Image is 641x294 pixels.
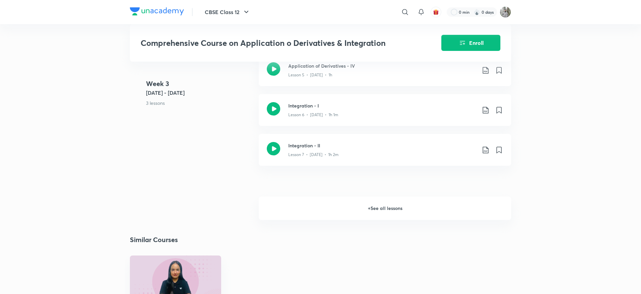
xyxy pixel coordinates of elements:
img: avatar [433,9,439,15]
h2: Similar Courses [130,235,178,245]
h3: Integration - II [288,142,476,149]
a: Integration - IILesson 7 • [DATE] • 1h 2m [259,134,511,174]
a: Application of Derivatives - IVLesson 5 • [DATE] • 1h [259,54,511,94]
p: Lesson 5 • [DATE] • 1h [288,72,332,78]
img: Koushik Dhenki [500,6,511,18]
h5: [DATE] - [DATE] [146,89,253,97]
a: Integration - ILesson 6 • [DATE] • 1h 1m [259,94,511,134]
p: Lesson 6 • [DATE] • 1h 1m [288,112,338,118]
button: CBSE Class 12 [201,5,254,19]
a: Company Logo [130,7,184,17]
p: 3 lessons [146,99,253,106]
h3: Comprehensive Course on Application o Derivatives & Integration [141,38,403,48]
button: avatar [431,7,441,17]
h4: Week 3 [146,79,253,89]
p: Lesson 7 • [DATE] • 1h 2m [288,152,339,158]
h3: Integration - I [288,102,476,109]
img: Company Logo [130,7,184,15]
h3: Application of Derivatives - IV [288,62,476,69]
button: Enroll [441,35,500,51]
img: streak [474,9,480,15]
h6: + See all lessons [259,197,511,220]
